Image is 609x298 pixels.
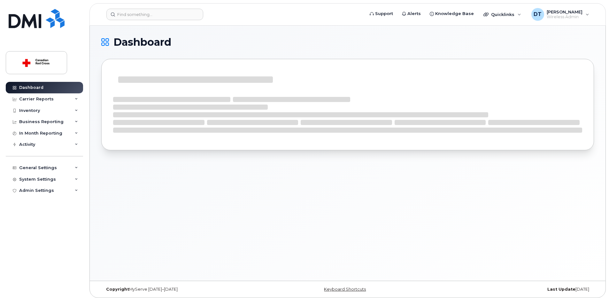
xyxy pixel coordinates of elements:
span: Dashboard [113,37,171,47]
strong: Last Update [547,287,575,292]
a: Keyboard Shortcuts [324,287,366,292]
strong: Copyright [106,287,129,292]
div: [DATE] [430,287,594,292]
div: MyServe [DATE]–[DATE] [101,287,266,292]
